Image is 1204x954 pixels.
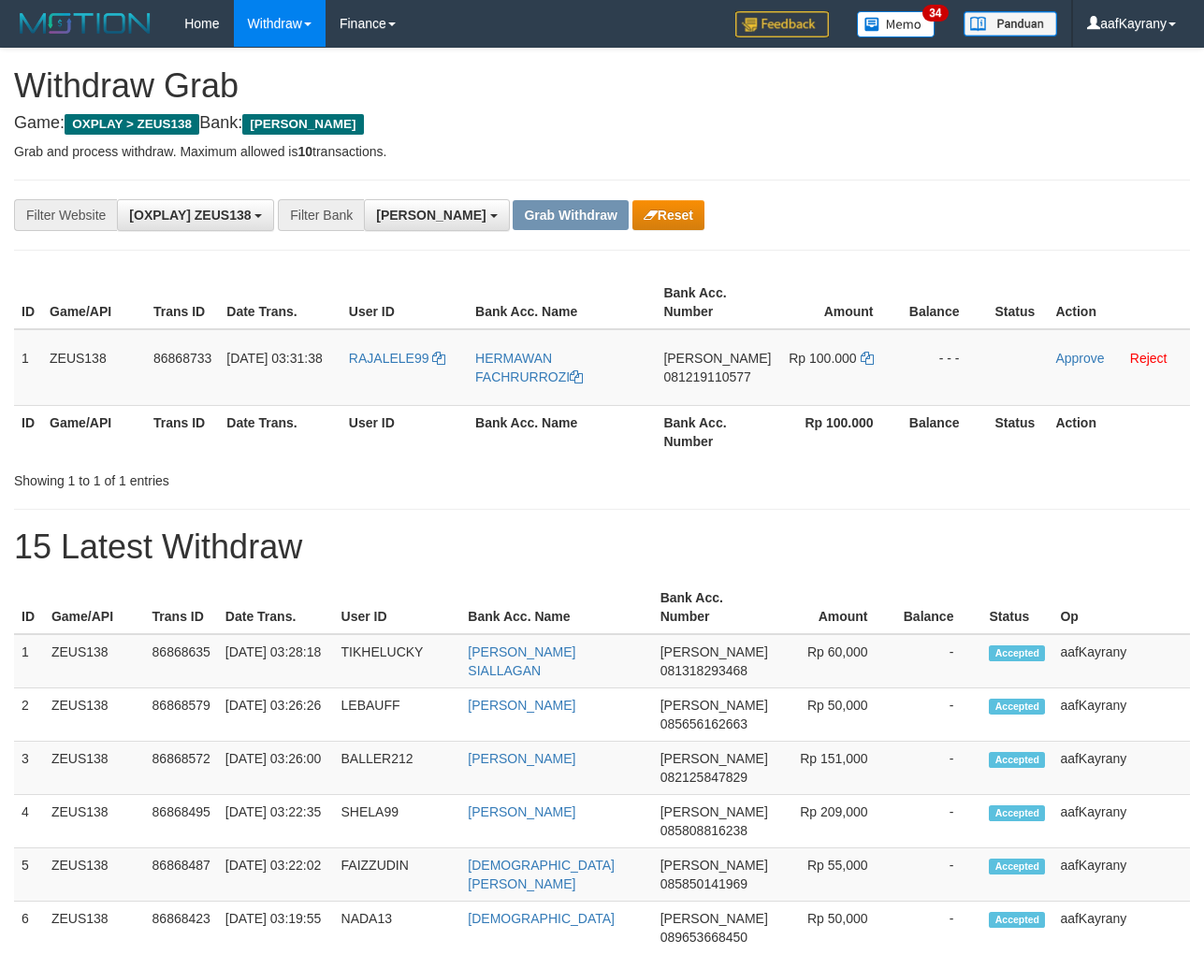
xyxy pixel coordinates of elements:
td: ZEUS138 [44,742,145,795]
th: Trans ID [146,276,219,329]
td: aafKayrany [1052,848,1190,902]
a: Approve [1055,351,1104,366]
h4: Game: Bank: [14,114,1190,133]
td: ZEUS138 [44,634,145,688]
img: Feedback.jpg [735,11,829,37]
th: Rp 100.000 [779,405,902,458]
th: ID [14,276,42,329]
a: [PERSON_NAME] [468,804,575,819]
th: Bank Acc. Name [468,276,656,329]
th: Status [988,405,1049,458]
th: Date Trans. [219,405,341,458]
td: 4 [14,795,44,848]
p: Grab and process withdraw. Maximum allowed is transactions. [14,142,1190,161]
td: 1 [14,634,44,688]
th: Game/API [44,581,145,634]
td: [DATE] 03:22:35 [218,795,334,848]
span: [PERSON_NAME] [660,858,768,873]
button: [OXPLAY] ZEUS138 [117,199,274,231]
a: Reject [1130,351,1168,366]
a: [DEMOGRAPHIC_DATA][PERSON_NAME] [468,858,615,891]
th: User ID [341,276,468,329]
td: - [896,742,982,795]
td: 86868572 [145,742,218,795]
th: Trans ID [146,405,219,458]
th: Game/API [42,405,146,458]
th: Action [1048,276,1190,329]
span: Copy 081318293468 to clipboard [660,663,747,678]
span: Copy 082125847829 to clipboard [660,770,747,785]
td: - [896,688,982,742]
div: Showing 1 to 1 of 1 entries [14,464,487,490]
span: Rp 100.000 [789,351,856,366]
td: aafKayrany [1052,688,1190,742]
span: Copy 085850141969 to clipboard [660,876,747,891]
td: 5 [14,848,44,902]
td: Rp 60,000 [776,634,896,688]
td: - - - [902,329,988,406]
th: Bank Acc. Name [460,581,652,634]
th: Bank Acc. Number [653,581,776,634]
h1: Withdraw Grab [14,67,1190,105]
td: Rp 55,000 [776,848,896,902]
span: [PERSON_NAME] [663,351,771,366]
td: aafKayrany [1052,742,1190,795]
td: ZEUS138 [44,848,145,902]
img: MOTION_logo.png [14,9,156,37]
th: Date Trans. [218,581,334,634]
td: Rp 50,000 [776,688,896,742]
th: Bank Acc. Name [468,405,656,458]
th: Amount [776,581,896,634]
span: [PERSON_NAME] [376,208,486,223]
td: 86868635 [145,634,218,688]
button: [PERSON_NAME] [364,199,509,231]
td: ZEUS138 [42,329,146,406]
td: 86868495 [145,795,218,848]
td: [DATE] 03:26:00 [218,742,334,795]
img: Button%20Memo.svg [857,11,936,37]
th: Op [1052,581,1190,634]
span: Copy 081219110577 to clipboard [663,369,750,384]
th: User ID [341,405,468,458]
td: - [896,848,982,902]
td: 86868579 [145,688,218,742]
span: Copy 085808816238 to clipboard [660,823,747,838]
td: ZEUS138 [44,795,145,848]
td: aafKayrany [1052,795,1190,848]
span: Accepted [989,859,1045,874]
th: ID [14,581,44,634]
span: [PERSON_NAME] [660,804,768,819]
td: 86868487 [145,848,218,902]
th: Trans ID [145,581,218,634]
th: Balance [896,581,982,634]
button: Grab Withdraw [513,200,628,230]
h1: 15 Latest Withdraw [14,528,1190,566]
button: Reset [632,200,704,230]
a: [DEMOGRAPHIC_DATA] [468,911,615,926]
a: [PERSON_NAME] [468,698,575,713]
td: ZEUS138 [44,688,145,742]
th: User ID [334,581,461,634]
td: TIKHELUCKY [334,634,461,688]
span: OXPLAY > ZEUS138 [65,114,199,135]
th: Balance [902,405,988,458]
th: Bank Acc. Number [656,276,778,329]
th: Bank Acc. Number [656,405,778,458]
a: [PERSON_NAME] [468,751,575,766]
th: Balance [902,276,988,329]
td: [DATE] 03:22:02 [218,848,334,902]
td: SHELA99 [334,795,461,848]
span: [PERSON_NAME] [660,751,768,766]
td: 1 [14,329,42,406]
div: Filter Bank [278,199,364,231]
span: 34 [922,5,948,22]
span: [PERSON_NAME] [660,698,768,713]
th: Action [1048,405,1190,458]
span: Copy 089653668450 to clipboard [660,930,747,945]
span: [OXPLAY] ZEUS138 [129,208,251,223]
td: Rp 151,000 [776,742,896,795]
span: [PERSON_NAME] [660,644,768,659]
th: Date Trans. [219,276,341,329]
a: RAJALELE99 [349,351,446,366]
th: Amount [779,276,902,329]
